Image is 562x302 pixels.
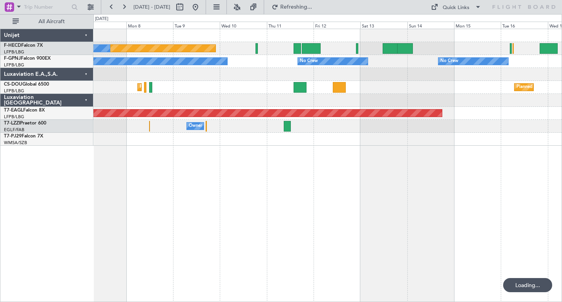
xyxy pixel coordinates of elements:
[140,81,263,93] div: Planned Maint [GEOGRAPHIC_DATA] ([GEOGRAPHIC_DATA])
[440,55,458,67] div: No Crew
[4,114,24,120] a: LFPB/LBG
[4,49,24,55] a: LFPB/LBG
[4,88,24,94] a: LFPB/LBG
[4,62,24,68] a: LFPB/LBG
[4,134,22,139] span: T7-PJ29
[454,22,501,29] div: Mon 15
[314,22,360,29] div: Fri 12
[20,19,83,24] span: All Aircraft
[4,43,43,48] a: F-HECDFalcon 7X
[4,108,23,113] span: T7-EAGL
[4,56,21,61] span: F-GPNJ
[133,4,170,11] span: [DATE] - [DATE]
[501,22,547,29] div: Tue 16
[9,15,85,28] button: All Aircraft
[79,22,126,29] div: Sun 7
[267,22,314,29] div: Thu 11
[4,82,49,87] a: CS-DOUGlobal 6500
[4,43,21,48] span: F-HECD
[220,22,266,29] div: Wed 10
[443,4,469,12] div: Quick Links
[95,16,108,22] div: [DATE]
[407,22,454,29] div: Sun 14
[503,278,552,292] div: Loading...
[360,22,407,29] div: Sat 13
[4,82,22,87] span: CS-DOU
[4,140,27,146] a: WMSA/SZB
[4,134,43,139] a: T7-PJ29Falcon 7X
[4,56,51,61] a: F-GPNJFalcon 900EX
[4,121,46,126] a: T7-LZZIPraetor 600
[300,55,318,67] div: No Crew
[280,4,313,10] span: Refreshing...
[4,127,24,133] a: EGLF/FAB
[4,108,45,113] a: T7-EAGLFalcon 8X
[4,121,20,126] span: T7-LZZI
[427,1,485,13] button: Quick Links
[126,22,173,29] div: Mon 8
[189,120,202,132] div: Owner
[173,22,220,29] div: Tue 9
[24,1,69,13] input: Trip Number
[268,1,315,13] button: Refreshing...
